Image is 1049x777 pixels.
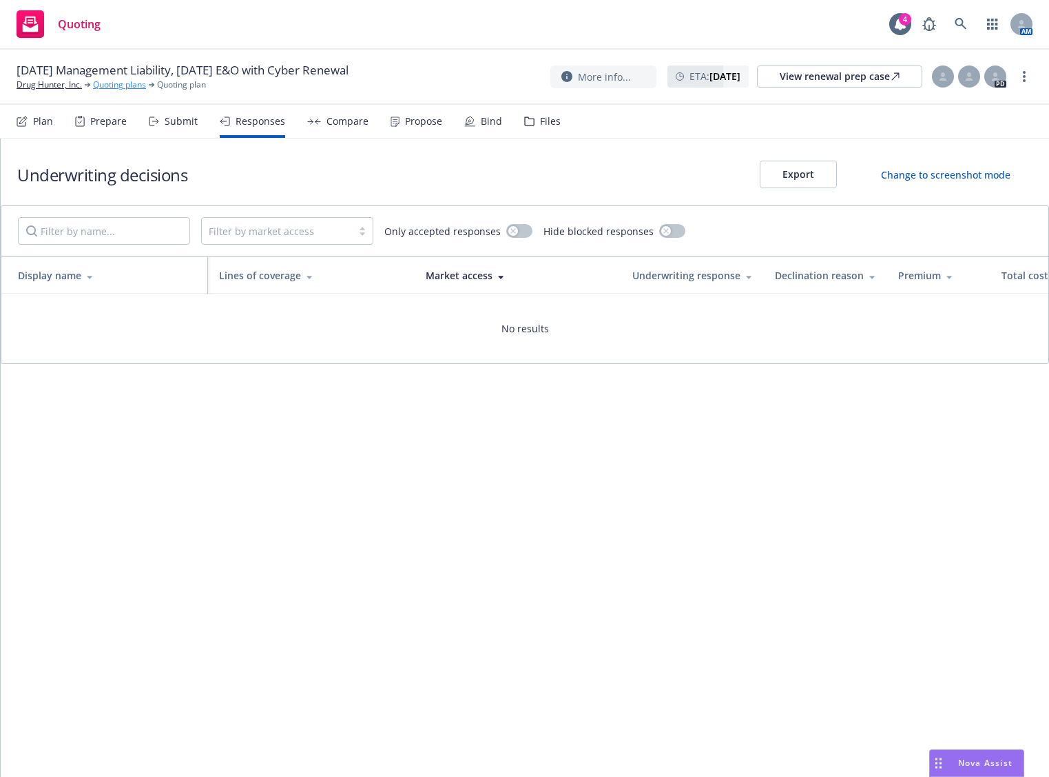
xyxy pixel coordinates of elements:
[481,116,502,127] div: Bind
[326,116,368,127] div: Compare
[898,268,979,283] div: Premium
[405,116,442,127] div: Propose
[501,321,549,336] span: No results
[578,70,631,84] span: More info...
[236,116,285,127] div: Responses
[426,268,610,283] div: Market access
[219,268,404,283] div: Lines of coverage
[17,163,187,186] h1: Underwriting decisions
[899,13,911,26] div: 4
[881,168,1010,182] div: Change to screenshot mode
[33,116,53,127] div: Plan
[757,65,922,88] a: View renewal prep case
[915,10,943,38] a: Report a Bug
[58,19,101,30] span: Quoting
[780,66,900,87] div: View renewal prep case
[947,10,975,38] a: Search
[632,268,753,283] div: Underwriting response
[11,5,106,43] a: Quoting
[540,116,561,127] div: Files
[384,224,501,239] span: Only accepted responses
[760,161,837,188] button: Export
[929,749,1024,777] button: Nova Assist
[157,79,206,91] span: Quoting plan
[18,217,190,245] input: Filter by name...
[93,79,146,91] a: Quoting plans
[165,116,198,127] div: Submit
[550,65,656,88] button: More info...
[18,268,197,283] div: Display name
[689,69,740,83] span: ETA :
[958,757,1012,769] span: Nova Assist
[90,116,127,127] div: Prepare
[979,10,1006,38] a: Switch app
[543,224,654,239] span: Hide blocked responses
[930,750,947,776] div: Drag to move
[17,62,349,79] span: [DATE] Management Liability, [DATE] E&O with Cyber Renewal
[17,79,82,91] a: Drug Hunter, Inc.
[859,161,1032,188] button: Change to screenshot mode
[709,70,740,83] strong: [DATE]
[775,268,876,283] div: Declination reason
[1016,68,1032,85] a: more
